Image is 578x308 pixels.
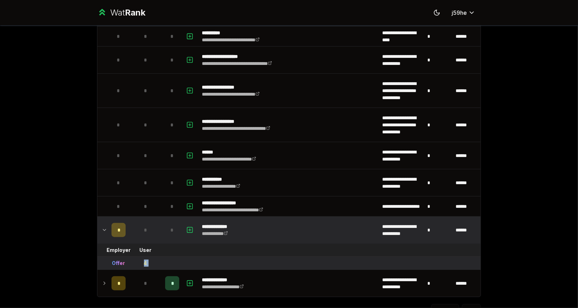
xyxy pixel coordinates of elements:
[128,244,162,256] td: User
[110,7,145,18] div: Wat
[452,8,467,17] span: j59he
[144,260,147,267] div: 4
[446,6,481,19] button: j59he
[125,7,145,18] span: Rank
[109,244,128,256] td: Employer
[97,7,145,18] a: WatRank
[112,260,125,267] div: Offer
